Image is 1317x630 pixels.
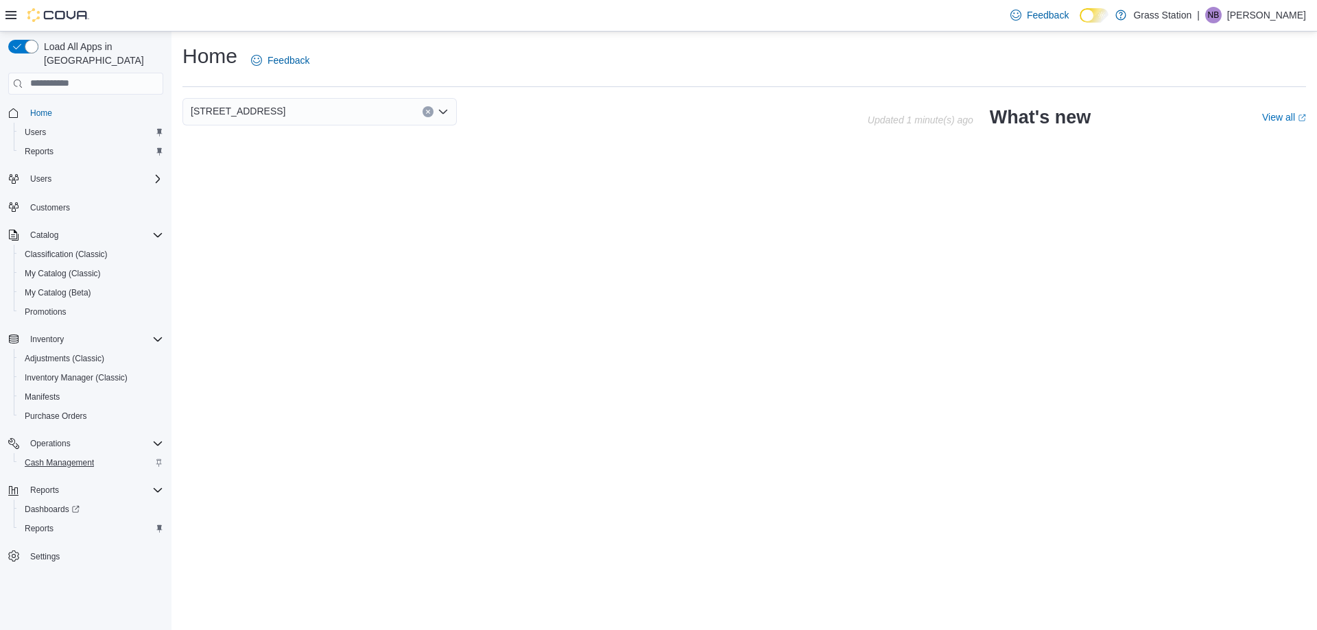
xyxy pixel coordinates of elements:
a: Cash Management [19,455,99,471]
span: Settings [25,548,163,565]
span: Inventory Manager (Classic) [19,369,163,386]
button: Home [3,103,169,123]
a: My Catalog (Classic) [19,265,106,282]
a: Purchase Orders [19,408,93,424]
span: Users [30,173,51,184]
button: Reports [25,482,64,498]
span: Operations [25,435,163,452]
button: Users [14,123,169,142]
a: Reports [19,520,59,537]
button: Catalog [25,227,64,243]
button: Promotions [14,302,169,322]
button: Operations [25,435,76,452]
button: My Catalog (Classic) [14,264,169,283]
span: Customers [25,198,163,215]
button: Inventory [25,331,69,348]
span: Purchase Orders [19,408,163,424]
p: Grass Station [1133,7,1191,23]
span: Home [30,108,52,119]
span: Promotions [19,304,163,320]
span: Adjustments (Classic) [19,350,163,367]
h2: What's new [990,106,1091,128]
a: Feedback [246,47,315,74]
p: Updated 1 minute(s) ago [868,114,973,125]
button: Users [3,169,169,189]
a: Settings [25,548,65,565]
button: Settings [3,546,169,566]
button: Adjustments (Classic) [14,349,169,368]
span: Users [25,127,46,138]
a: Promotions [19,304,72,320]
img: Cova [27,8,89,22]
span: Reports [25,482,163,498]
span: Reports [30,485,59,496]
button: Open list of options [438,106,449,117]
a: Classification (Classic) [19,246,113,263]
span: My Catalog (Classic) [19,265,163,282]
button: My Catalog (Beta) [14,283,169,302]
p: [PERSON_NAME] [1227,7,1306,23]
span: Inventory [30,334,64,345]
button: Manifests [14,387,169,407]
span: Manifests [19,389,163,405]
span: Operations [30,438,71,449]
button: Reports [3,481,169,500]
span: Customers [30,202,70,213]
a: Customers [25,199,75,216]
span: Inventory [25,331,163,348]
span: Cash Management [19,455,163,471]
span: Catalog [30,230,58,241]
span: Inventory Manager (Classic) [25,372,128,383]
span: Manifests [25,391,60,402]
button: Reports [14,519,169,538]
div: Nick Brigante [1205,7,1222,23]
span: Settings [30,551,60,562]
a: View allExternal link [1262,112,1306,123]
nav: Complex example [8,97,163,602]
a: Dashboards [14,500,169,519]
span: My Catalog (Beta) [19,284,163,301]
span: Load All Apps in [GEOGRAPHIC_DATA] [38,40,163,67]
button: Classification (Classic) [14,245,169,264]
span: Feedback [268,53,309,67]
span: My Catalog (Beta) [25,287,91,298]
span: Classification (Classic) [19,246,163,263]
button: Inventory [3,330,169,349]
svg: External link [1298,114,1306,122]
input: Dark Mode [1080,8,1108,23]
button: Users [25,171,57,187]
span: Users [25,171,163,187]
span: Reports [25,523,54,534]
button: Customers [3,197,169,217]
button: Cash Management [14,453,169,472]
span: Promotions [25,306,67,317]
a: Home [25,105,58,121]
span: [STREET_ADDRESS] [191,103,285,119]
button: Catalog [3,226,169,245]
a: My Catalog (Beta) [19,284,97,301]
a: Adjustments (Classic) [19,350,110,367]
a: Reports [19,143,59,160]
span: Dashboards [25,504,80,515]
h1: Home [182,43,237,70]
span: Classification (Classic) [25,249,108,260]
span: Reports [19,520,163,537]
a: Manifests [19,389,65,405]
span: Feedback [1027,8,1069,22]
a: Dashboards [19,501,85,518]
span: Purchase Orders [25,411,87,422]
span: Cash Management [25,457,94,468]
p: | [1197,7,1200,23]
button: Reports [14,142,169,161]
span: Catalog [25,227,163,243]
span: My Catalog (Classic) [25,268,101,279]
span: Adjustments (Classic) [25,353,104,364]
span: Reports [19,143,163,160]
button: Purchase Orders [14,407,169,426]
a: Users [19,124,51,141]
button: Clear input [423,106,434,117]
span: Reports [25,146,54,157]
button: Inventory Manager (Classic) [14,368,169,387]
a: Inventory Manager (Classic) [19,369,133,386]
a: Feedback [1005,1,1074,29]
